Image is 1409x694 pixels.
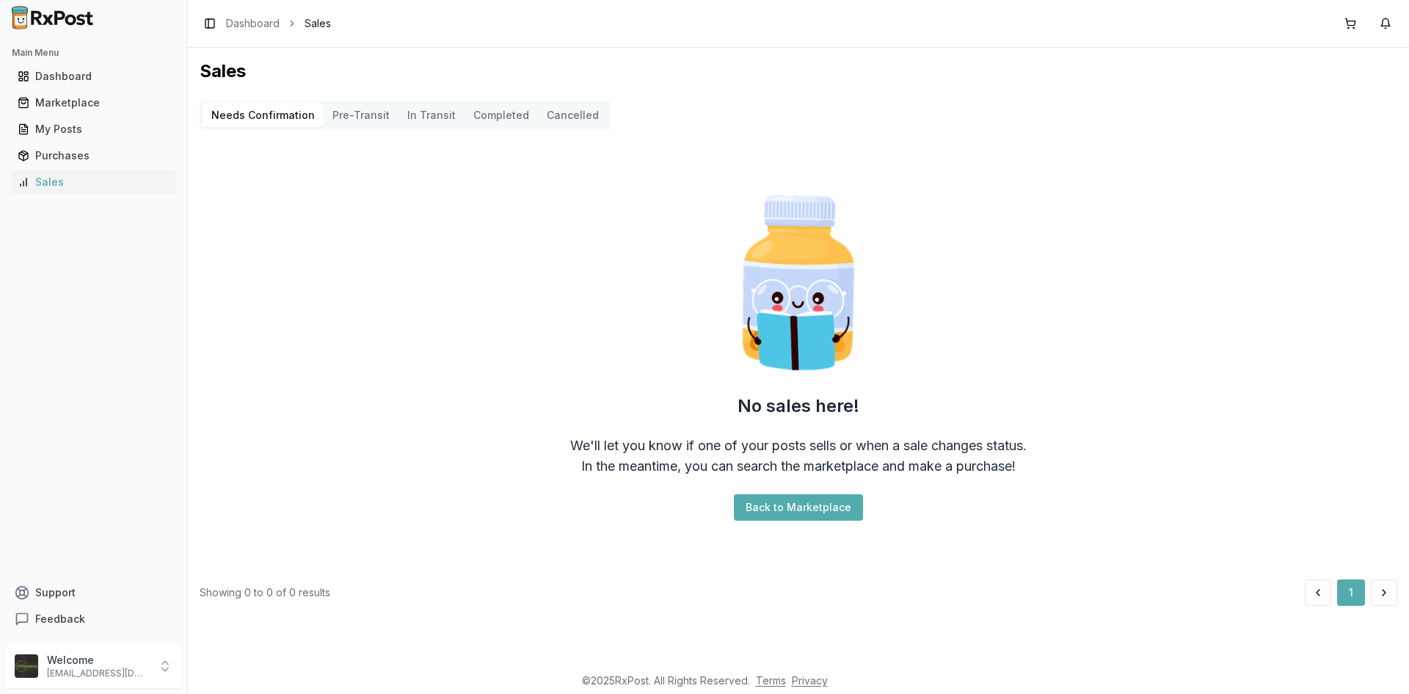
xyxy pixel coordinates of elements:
span: Sales [305,16,331,31]
button: Marketplace [6,91,181,115]
button: Purchases [6,144,181,167]
p: Welcome [47,653,149,668]
div: In the meantime, you can search the marketplace and make a purchase! [581,456,1016,477]
button: Sales [6,170,181,194]
button: Feedback [6,606,181,632]
a: Marketplace [12,90,175,116]
button: Dashboard [6,65,181,88]
div: My Posts [18,122,170,137]
a: My Posts [12,116,175,142]
div: Purchases [18,148,170,163]
h2: No sales here! [738,394,859,418]
button: 1 [1337,579,1365,606]
nav: breadcrumb [226,16,331,31]
img: RxPost Logo [6,6,100,29]
button: Back to Marketplace [734,494,863,521]
img: Smart Pill Bottle [704,189,892,377]
button: In Transit [398,104,465,127]
h2: Main Menu [12,47,175,59]
div: Marketplace [18,95,170,110]
div: We'll let you know if one of your posts sells or when a sale changes status. [570,435,1027,456]
a: Sales [12,169,175,195]
a: Privacy [792,674,828,687]
div: Sales [18,175,170,189]
div: Dashboard [18,69,170,84]
a: Dashboard [226,16,280,31]
img: User avatar [15,654,38,678]
button: Needs Confirmation [203,104,324,127]
button: Pre-Transit [324,104,398,127]
span: Feedback [35,612,85,626]
a: Terms [756,674,786,687]
button: Support [6,579,181,606]
p: [EMAIL_ADDRESS][DOMAIN_NAME] [47,668,149,679]
a: Purchases [12,142,175,169]
div: Showing 0 to 0 of 0 results [200,585,330,600]
button: Completed [465,104,538,127]
button: My Posts [6,118,181,141]
h1: Sales [200,59,1397,83]
button: Cancelled [538,104,608,127]
a: Dashboard [12,63,175,90]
